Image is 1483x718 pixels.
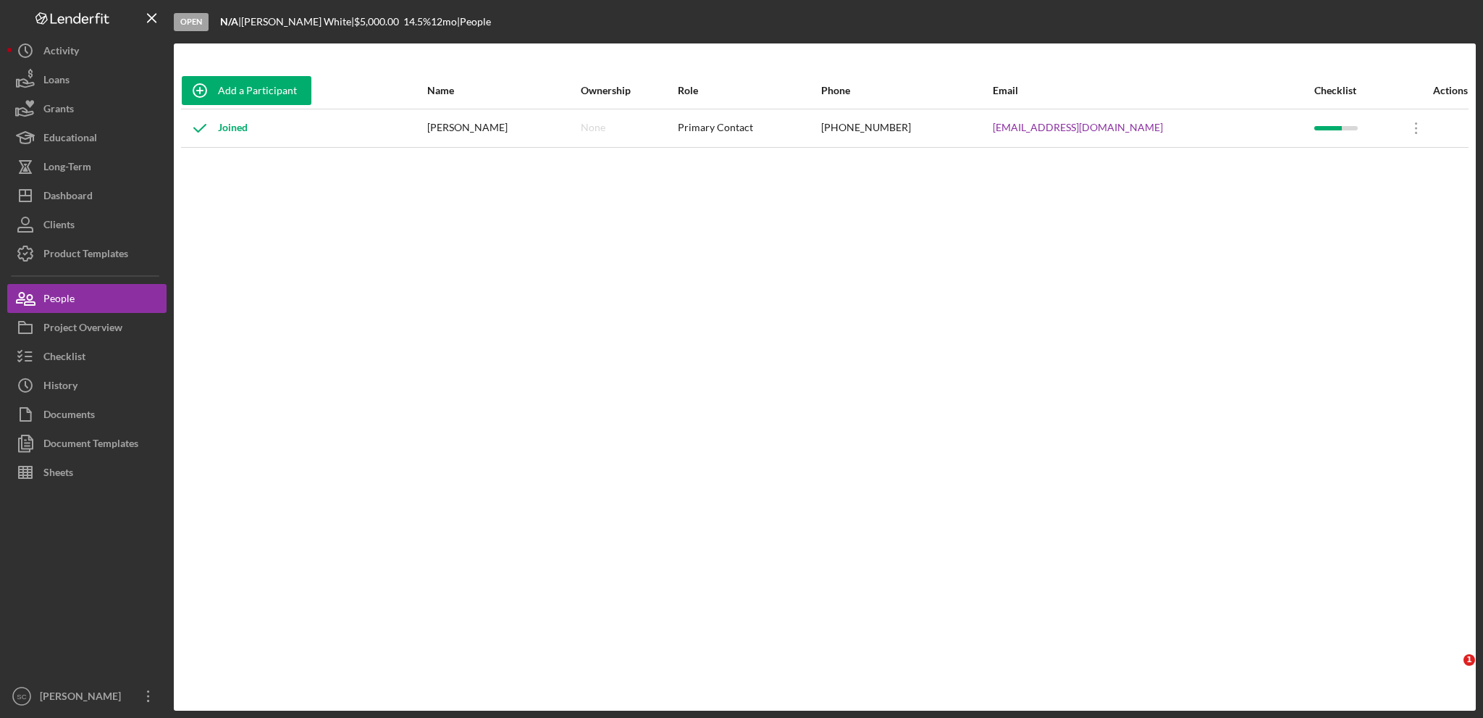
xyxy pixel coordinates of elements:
[43,342,85,375] div: Checklist
[174,13,209,31] div: Open
[1398,85,1468,96] div: Actions
[43,284,75,317] div: People
[43,94,74,127] div: Grants
[182,76,311,105] button: Add a Participant
[581,122,605,133] div: None
[821,110,991,146] div: [PHONE_NUMBER]
[1463,654,1475,666] span: 1
[581,85,676,96] div: Ownership
[427,85,579,96] div: Name
[1314,85,1397,96] div: Checklist
[218,76,297,105] div: Add a Participant
[43,123,97,156] div: Educational
[457,16,491,28] div: | People
[7,284,167,313] button: People
[1434,654,1469,689] iframe: Intercom live chat
[7,94,167,123] button: Grants
[7,313,167,342] button: Project Overview
[7,458,167,487] button: Sheets
[7,152,167,181] button: Long-Term
[993,122,1163,133] a: [EMAIL_ADDRESS][DOMAIN_NAME]
[17,693,26,701] text: SC
[678,110,820,146] div: Primary Contact
[43,36,79,69] div: Activity
[43,458,73,491] div: Sheets
[7,342,167,371] button: Checklist
[220,16,241,28] div: |
[7,371,167,400] button: History
[7,36,167,65] button: Activity
[427,110,579,146] div: [PERSON_NAME]
[43,371,77,404] div: History
[354,16,403,28] div: $5,000.00
[43,239,128,272] div: Product Templates
[7,65,167,94] button: Loans
[43,313,122,346] div: Project Overview
[821,85,991,96] div: Phone
[7,123,167,152] button: Educational
[7,400,167,429] button: Documents
[220,15,238,28] b: N/A
[43,65,70,98] div: Loans
[182,110,248,146] div: Joined
[7,210,167,239] button: Clients
[43,181,93,214] div: Dashboard
[43,429,138,462] div: Document Templates
[241,16,354,28] div: [PERSON_NAME] White |
[431,16,457,28] div: 12 mo
[7,429,167,458] button: Document Templates
[36,682,130,714] div: [PERSON_NAME]
[7,239,167,268] button: Product Templates
[7,181,167,210] button: Dashboard
[43,400,95,433] div: Documents
[43,210,75,243] div: Clients
[678,85,820,96] div: Role
[993,85,1314,96] div: Email
[403,16,431,28] div: 14.5 %
[7,682,167,711] button: SC[PERSON_NAME]
[43,152,91,185] div: Long-Term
